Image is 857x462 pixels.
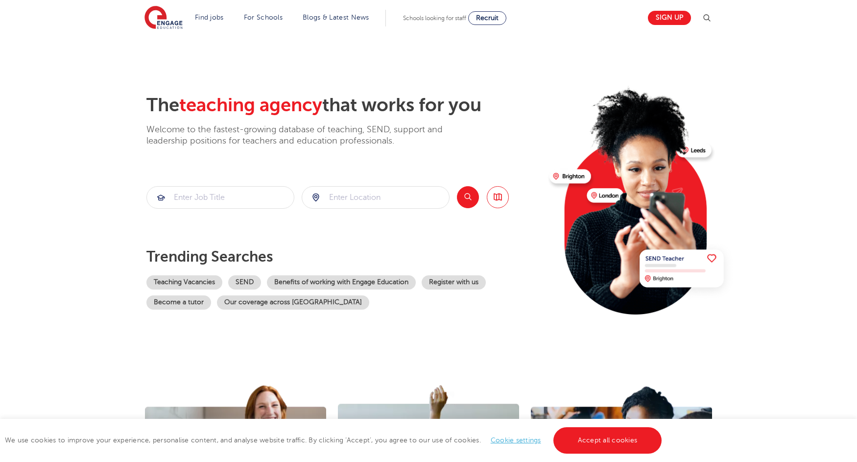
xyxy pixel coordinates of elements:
a: Become a tutor [146,295,211,310]
a: For Schools [244,14,283,21]
a: Recruit [468,11,506,25]
a: Register with us [422,275,486,290]
a: Teaching Vacancies [146,275,222,290]
a: Our coverage across [GEOGRAPHIC_DATA] [217,295,369,310]
h2: The that works for you [146,94,542,117]
a: SEND [228,275,261,290]
a: Blogs & Latest News [303,14,369,21]
img: Engage Education [144,6,183,30]
div: Submit [146,186,294,209]
span: Schools looking for staff [403,15,466,22]
p: Welcome to the fastest-growing database of teaching, SEND, support and leadership positions for t... [146,124,470,147]
input: Submit [302,187,449,208]
span: We use cookies to improve your experience, personalise content, and analyse website traffic. By c... [5,437,664,444]
a: Sign up [648,11,691,25]
div: Submit [302,186,450,209]
span: Recruit [476,14,499,22]
input: Submit [147,187,294,208]
a: Benefits of working with Engage Education [267,275,416,290]
p: Trending searches [146,248,542,266]
a: Find jobs [195,14,224,21]
a: Accept all cookies [553,427,662,454]
a: Cookie settings [491,437,541,444]
span: teaching agency [179,95,322,116]
button: Search [457,186,479,208]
